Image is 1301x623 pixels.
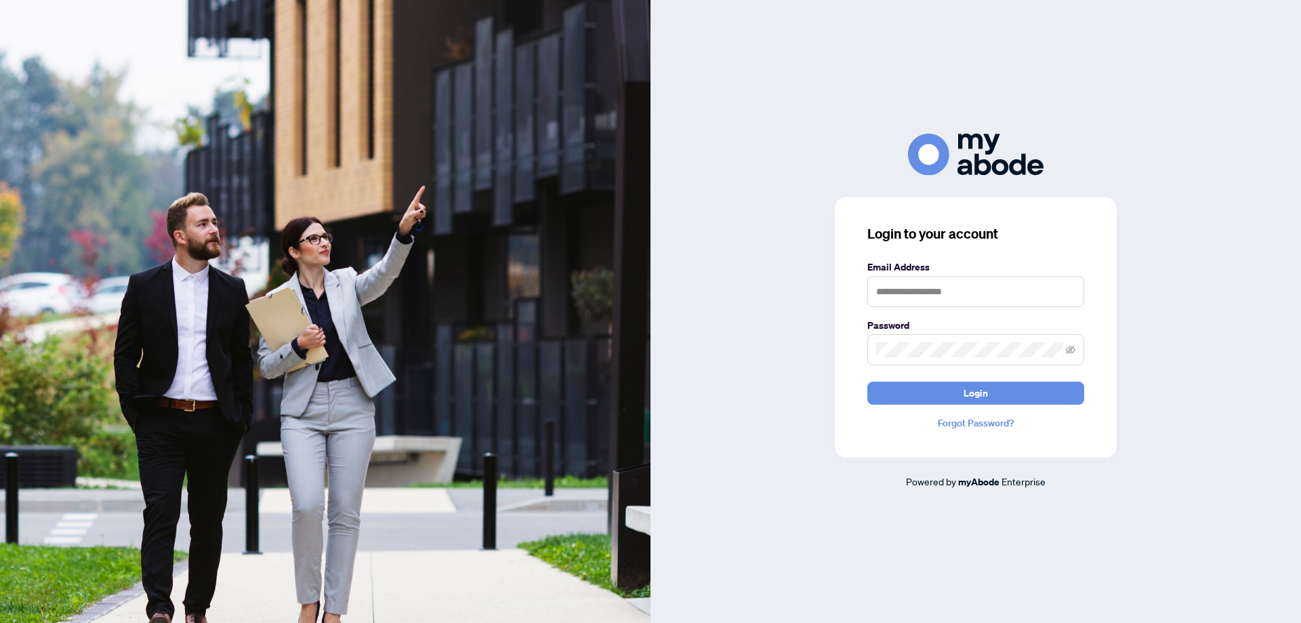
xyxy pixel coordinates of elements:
[867,382,1084,405] button: Login
[1066,345,1075,355] span: eye-invisible
[867,318,1084,333] label: Password
[867,224,1084,243] h3: Login to your account
[867,416,1084,430] a: Forgot Password?
[958,475,999,489] a: myAbode
[1001,475,1046,487] span: Enterprise
[964,382,988,404] span: Login
[906,475,956,487] span: Powered by
[867,260,1084,275] label: Email Address
[908,134,1044,175] img: ma-logo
